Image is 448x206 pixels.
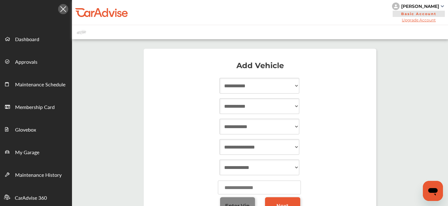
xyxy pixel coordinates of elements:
img: sCxJUJ+qAmfqhQGDUl18vwLg4ZYJ6CxN7XmbOMBAAAAAElFTkSuQmCC [441,5,444,7]
span: Upgrade Account [392,18,445,22]
span: Maintenance History [15,171,62,179]
iframe: Button to launch messaging window [423,181,443,201]
span: Glovebox [15,126,36,134]
div: [PERSON_NAME] [401,3,439,9]
span: Basic Account [393,11,445,17]
span: Membership Card [15,103,55,111]
a: Dashboard [0,27,72,50]
img: placeholder_car.fcab19be.svg [77,28,86,36]
img: Icon.5fd9dcc7.svg [58,4,68,14]
a: My Garage [0,140,72,163]
a: Maintenance Schedule [0,73,72,95]
span: Dashboard [15,35,39,44]
a: Membership Card [0,95,72,118]
p: Add Vehicle [150,62,370,69]
span: CarAdvise 360 [15,194,47,202]
a: Maintenance History [0,163,72,186]
a: Approvals [0,50,72,73]
a: Glovebox [0,118,72,140]
span: Approvals [15,58,37,66]
span: Maintenance Schedule [15,81,65,89]
span: My Garage [15,149,39,157]
img: knH8PDtVvWoAbQRylUukY18CTiRevjo20fAtgn5MLBQj4uumYvk2MzTtcAIzfGAtb1XOLVMAvhLuqoNAbL4reqehy0jehNKdM... [392,3,400,10]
